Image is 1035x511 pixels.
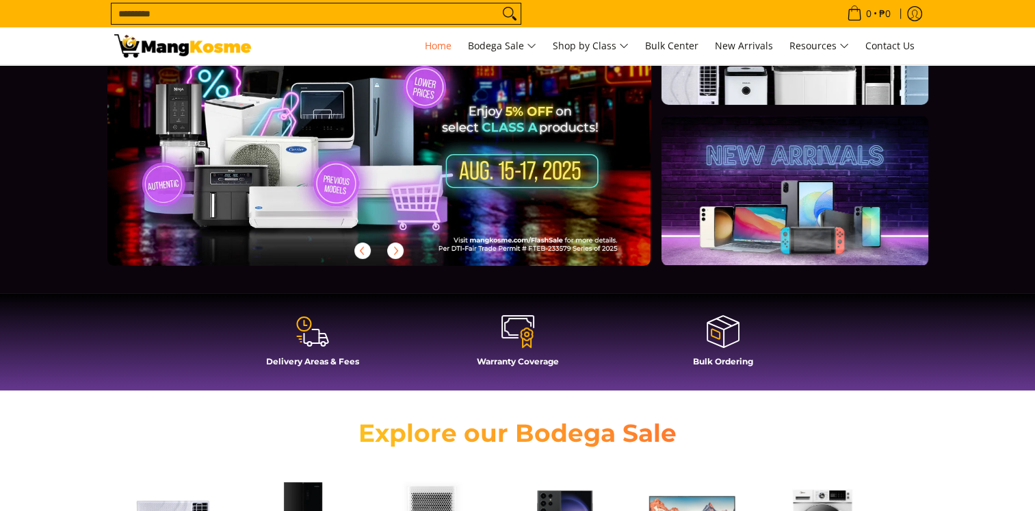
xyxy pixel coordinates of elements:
[546,27,636,64] a: Shop by Class
[380,236,410,266] button: Next
[348,236,378,266] button: Previous
[114,34,251,58] img: Mang Kosme: Your Home Appliances Warehouse Sale Partner!
[789,38,849,55] span: Resources
[461,27,543,64] a: Bodega Sale
[265,27,921,64] nav: Main Menu
[708,27,780,64] a: New Arrivals
[217,314,408,377] a: Delivery Areas & Fees
[217,356,408,366] h4: Delivery Areas & Fees
[422,314,614,377] a: Warranty Coverage
[468,38,536,55] span: Bodega Sale
[422,356,614,366] h4: Warranty Coverage
[859,27,921,64] a: Contact Us
[645,39,698,52] span: Bulk Center
[425,39,451,52] span: Home
[843,6,895,21] span: •
[553,38,629,55] span: Shop by Class
[783,27,856,64] a: Resources
[499,3,521,24] button: Search
[877,9,893,18] span: ₱0
[715,39,773,52] span: New Arrivals
[865,39,915,52] span: Contact Us
[418,27,458,64] a: Home
[638,27,705,64] a: Bulk Center
[627,356,819,366] h4: Bulk Ordering
[627,314,819,377] a: Bulk Ordering
[319,418,716,449] h2: Explore our Bodega Sale
[864,9,874,18] span: 0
